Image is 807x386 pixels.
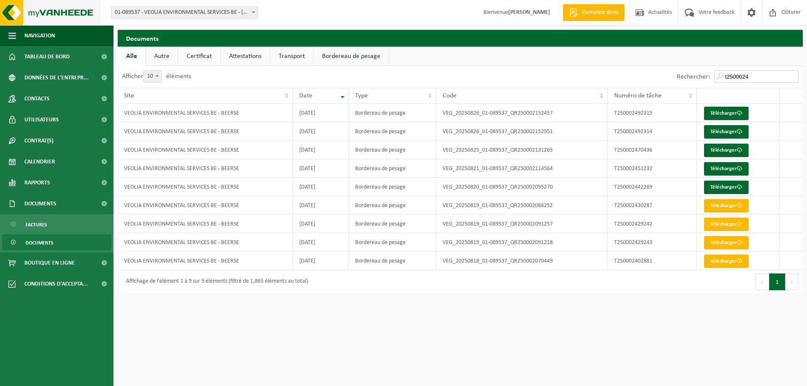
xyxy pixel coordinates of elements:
td: VEG_20250825_01-089537_QR250002131265 [436,141,607,159]
td: [DATE] [293,104,349,122]
td: Bordereau de pesage [349,122,437,141]
span: Contrat(s) [24,130,53,151]
span: Calendrier [24,151,55,172]
td: T250002429242 [608,215,697,233]
td: VEOLIA ENVIRONMENTAL SERVICES BE - BEERSE [118,159,293,178]
td: T250002492315 [608,104,697,122]
span: Site [124,92,134,99]
td: Bordereau de pesage [349,141,437,159]
a: Transport [270,47,313,66]
button: Previous [756,273,769,290]
span: Contacts [24,88,50,109]
td: [DATE] [293,141,349,159]
td: T250002430287 [608,196,697,215]
a: Attestations [221,47,270,66]
a: Bordereau de pesage [314,47,389,66]
a: Télécharger [704,162,749,176]
td: [DATE] [293,178,349,196]
a: Télécharger [704,255,749,268]
td: VEG_20250818_01-089537_QR250002070449 [436,252,607,270]
a: Factures [2,216,111,232]
td: VEG_20250820_01-089537_QR250002095270 [436,178,607,196]
td: VEOLIA ENVIRONMENTAL SERVICES BE - BEERSE [118,233,293,252]
label: Afficher éléments [122,73,191,80]
span: Conditions d'accepta... [24,273,88,294]
span: Tableau de bord [24,46,70,67]
label: Rechercher: [677,74,710,80]
td: VEOLIA ENVIRONMENTAL SERVICES BE - BEERSE [118,178,293,196]
td: T250002442269 [608,178,697,196]
td: T250002402881 [608,252,697,270]
span: Utilisateurs [24,109,59,130]
a: Alle [118,47,145,66]
td: VEG_20250819_01-089537_QR250002088252 [436,196,607,215]
a: Autre [146,47,178,66]
button: 1 [769,273,786,290]
a: Télécharger [704,199,749,213]
span: Documents [26,235,53,251]
td: Bordereau de pesage [349,178,437,196]
a: Certificat [178,47,220,66]
a: Télécharger [704,107,749,120]
td: VEG_20250826_01-089537_QR250002152951 [436,122,607,141]
span: Date [299,92,312,99]
td: VEG_20250826_01-089537_QR250002152457 [436,104,607,122]
td: VEOLIA ENVIRONMENTAL SERVICES BE - BEERSE [118,104,293,122]
td: Bordereau de pesage [349,196,437,215]
td: T250002470436 [608,141,697,159]
span: 01-089537 - VEOLIA ENVIRONMENTAL SERVICES BE - 2340 BEERSE, STEENBAKKERSDAM 43/44 bus 2 [111,7,258,18]
span: Documents [24,193,56,214]
span: Boutique en ligne [24,252,75,273]
a: Télécharger [704,144,749,157]
td: [DATE] [293,122,349,141]
td: T250002451232 [608,159,697,178]
td: Bordereau de pesage [349,233,437,252]
td: VEOLIA ENVIRONMENTAL SERVICES BE - BEERSE [118,196,293,215]
td: VEOLIA ENVIRONMENTAL SERVICES BE - BEERSE [118,252,293,270]
strong: [PERSON_NAME] [508,9,550,16]
span: 10 [144,71,161,82]
td: [DATE] [293,196,349,215]
div: Affichage de l'élément 1 à 9 sur 9 éléments (filtré de 1,865 éléments au total) [122,274,308,289]
td: [DATE] [293,215,349,233]
td: VEOLIA ENVIRONMENTAL SERVICES BE - BEERSE [118,215,293,233]
button: Next [786,273,799,290]
td: [DATE] [293,233,349,252]
span: Factures [26,217,47,233]
a: Demande devis [563,4,625,21]
span: Numéro de tâche [614,92,662,99]
td: VEG_20250819_01-089537_QR250002091218 [436,233,607,252]
td: T250002429243 [608,233,697,252]
span: Données de l'entrepr... [24,67,89,88]
a: Télécharger [704,218,749,231]
span: Type [355,92,368,99]
td: VEG_20250821_01-089537_QR250002114564 [436,159,607,178]
td: VEOLIA ENVIRONMENTAL SERVICES BE - BEERSE [118,141,293,159]
h2: Documents [118,30,803,46]
td: [DATE] [293,252,349,270]
td: Bordereau de pesage [349,215,437,233]
td: [DATE] [293,159,349,178]
span: 10 [143,70,162,83]
td: Bordereau de pesage [349,104,437,122]
span: Code [443,92,456,99]
td: VEOLIA ENVIRONMENTAL SERVICES BE - BEERSE [118,122,293,141]
td: T250002492314 [608,122,697,141]
td: Bordereau de pesage [349,252,437,270]
span: Rapports [24,172,50,193]
a: Télécharger [704,181,749,194]
span: Navigation [24,25,55,46]
a: Télécharger [704,236,749,249]
td: VEG_20250819_01-089537_QR250002091257 [436,215,607,233]
span: 01-089537 - VEOLIA ENVIRONMENTAL SERVICES BE - 2340 BEERSE, STEENBAKKERSDAM 43/44 bus 2 [111,6,258,19]
a: Documents [2,234,111,250]
span: Demande devis [580,8,620,17]
a: Télécharger [704,125,749,139]
td: Bordereau de pesage [349,159,437,178]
